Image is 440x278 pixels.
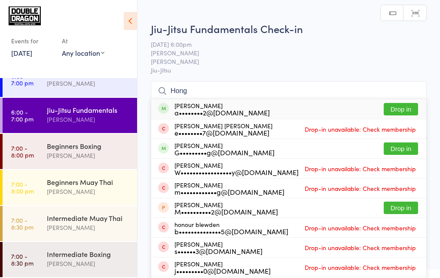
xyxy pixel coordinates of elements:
[62,48,104,57] div: Any location
[174,208,278,215] div: M••••••••••2@[DOMAIN_NAME]
[3,62,137,97] a: 6:00 -7:00 pmAdvanced Muay Thai[PERSON_NAME]
[384,103,418,115] button: Drop in
[174,188,284,195] div: m••••••••••••g@[DOMAIN_NAME]
[47,213,130,223] div: Intermediate Muay Thai
[174,241,263,254] div: [PERSON_NAME]
[11,181,34,194] time: 7:00 - 8:00 pm
[174,122,272,136] div: [PERSON_NAME] [PERSON_NAME]
[174,142,275,156] div: [PERSON_NAME]
[151,57,413,66] span: [PERSON_NAME]
[47,151,130,160] div: [PERSON_NAME]
[151,48,413,57] span: [PERSON_NAME]
[302,123,418,136] span: Drop-in unavailable: Check membership
[11,34,53,48] div: Events for
[3,242,137,277] a: 7:00 -8:30 pmIntermediate Boxing[PERSON_NAME]
[11,145,34,158] time: 7:00 - 8:00 pm
[174,260,271,274] div: [PERSON_NAME]
[174,248,263,254] div: s••••••3@[DOMAIN_NAME]
[3,98,137,133] a: 6:00 -7:00 pmJiu-Jitsu Fundamentals[PERSON_NAME]
[384,142,418,155] button: Drop in
[9,6,41,25] img: Double Dragon Gym
[47,115,130,124] div: [PERSON_NAME]
[11,253,34,266] time: 7:00 - 8:30 pm
[174,162,299,175] div: [PERSON_NAME]
[384,202,418,214] button: Drop in
[302,182,418,195] span: Drop-in unavailable: Check membership
[302,162,418,175] span: Drop-in unavailable: Check membership
[47,249,130,259] div: Intermediate Boxing
[47,105,130,115] div: Jiu-Jitsu Fundamentals
[174,201,278,215] div: [PERSON_NAME]
[47,187,130,196] div: [PERSON_NAME]
[174,109,270,116] div: a••••••••2@[DOMAIN_NAME]
[151,66,427,74] span: Jiu-Jitsu
[47,259,130,269] div: [PERSON_NAME]
[3,170,137,205] a: 7:00 -8:00 pmBeginners Muay Thai[PERSON_NAME]
[174,169,299,175] div: W•••••••••••••••••y@[DOMAIN_NAME]
[11,73,34,86] time: 6:00 - 7:00 pm
[151,21,427,36] h2: Jiu-Jitsu Fundamentals Check-in
[302,221,418,234] span: Drop-in unavailable: Check membership
[174,228,288,235] div: b••••••••••••••5@[DOMAIN_NAME]
[174,267,271,274] div: j•••••••••0@[DOMAIN_NAME]
[174,102,270,116] div: [PERSON_NAME]
[11,48,32,57] a: [DATE]
[47,177,130,187] div: Beginners Muay Thai
[47,223,130,233] div: [PERSON_NAME]
[174,181,284,195] div: [PERSON_NAME]
[3,206,137,241] a: 7:00 -8:30 pmIntermediate Muay Thai[PERSON_NAME]
[62,34,104,48] div: At
[11,109,34,122] time: 6:00 - 7:00 pm
[47,79,130,88] div: [PERSON_NAME]
[174,221,288,235] div: honour blewden
[3,134,137,169] a: 7:00 -8:00 pmBeginners Boxing[PERSON_NAME]
[151,81,427,101] input: Search
[302,241,418,254] span: Drop-in unavailable: Check membership
[151,40,413,48] span: [DATE] 6:00pm
[174,149,275,156] div: G•••••••••g@[DOMAIN_NAME]
[302,261,418,274] span: Drop-in unavailable: Check membership
[174,129,272,136] div: e••••••••7@[DOMAIN_NAME]
[11,217,34,230] time: 7:00 - 8:30 pm
[47,141,130,151] div: Beginners Boxing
